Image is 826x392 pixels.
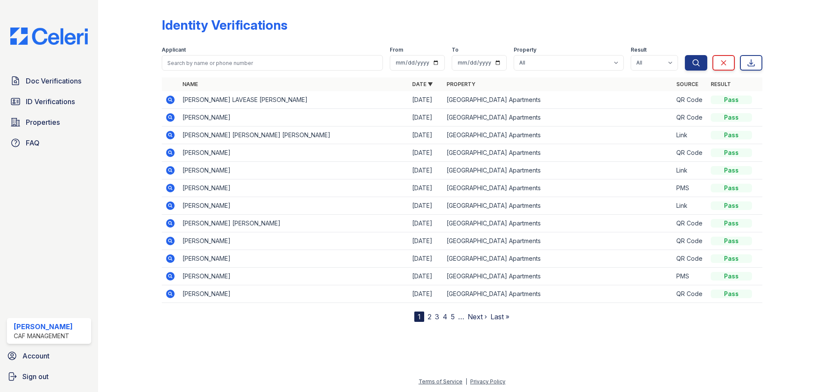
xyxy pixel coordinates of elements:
[711,254,752,263] div: Pass
[711,201,752,210] div: Pass
[443,268,673,285] td: [GEOGRAPHIC_DATA] Apartments
[465,378,467,385] div: |
[179,215,409,232] td: [PERSON_NAME] [PERSON_NAME]
[26,96,75,107] span: ID Verifications
[7,72,91,90] a: Doc Verifications
[711,81,731,87] a: Result
[409,127,443,144] td: [DATE]
[179,197,409,215] td: [PERSON_NAME]
[182,81,198,87] a: Name
[443,179,673,197] td: [GEOGRAPHIC_DATA] Apartments
[409,215,443,232] td: [DATE]
[390,46,403,53] label: From
[711,166,752,175] div: Pass
[711,219,752,228] div: Pass
[3,368,95,385] a: Sign out
[435,312,439,321] a: 3
[443,232,673,250] td: [GEOGRAPHIC_DATA] Apartments
[162,46,186,53] label: Applicant
[490,312,509,321] a: Last »
[673,127,707,144] td: Link
[711,184,752,192] div: Pass
[7,134,91,151] a: FAQ
[409,162,443,179] td: [DATE]
[26,117,60,127] span: Properties
[673,162,707,179] td: Link
[452,46,459,53] label: To
[711,131,752,139] div: Pass
[179,268,409,285] td: [PERSON_NAME]
[22,351,49,361] span: Account
[711,272,752,281] div: Pass
[711,96,752,104] div: Pass
[443,215,673,232] td: [GEOGRAPHIC_DATA] Apartments
[3,347,95,364] a: Account
[514,46,536,53] label: Property
[443,144,673,162] td: [GEOGRAPHIC_DATA] Apartments
[14,321,73,332] div: [PERSON_NAME]
[179,91,409,109] td: [PERSON_NAME] LAVEASE [PERSON_NAME]
[447,81,475,87] a: Property
[711,237,752,245] div: Pass
[711,113,752,122] div: Pass
[673,215,707,232] td: QR Code
[409,109,443,127] td: [DATE]
[409,91,443,109] td: [DATE]
[3,28,95,45] img: CE_Logo_Blue-a8612792a0a2168367f1c8372b55b34899dd931a85d93a1a3d3e32e68fde9ad4.png
[673,91,707,109] td: QR Code
[179,127,409,144] td: [PERSON_NAME] [PERSON_NAME] [PERSON_NAME]
[443,162,673,179] td: [GEOGRAPHIC_DATA] Apartments
[26,138,40,148] span: FAQ
[673,197,707,215] td: Link
[631,46,647,53] label: Result
[179,285,409,303] td: [PERSON_NAME]
[412,81,433,87] a: Date ▼
[673,109,707,127] td: QR Code
[409,268,443,285] td: [DATE]
[711,290,752,298] div: Pass
[7,93,91,110] a: ID Verifications
[409,179,443,197] td: [DATE]
[676,81,698,87] a: Source
[162,17,287,33] div: Identity Verifications
[162,55,383,71] input: Search by name or phone number
[179,109,409,127] td: [PERSON_NAME]
[443,250,673,268] td: [GEOGRAPHIC_DATA] Apartments
[22,371,49,382] span: Sign out
[409,250,443,268] td: [DATE]
[673,285,707,303] td: QR Code
[470,378,505,385] a: Privacy Policy
[673,232,707,250] td: QR Code
[179,250,409,268] td: [PERSON_NAME]
[673,250,707,268] td: QR Code
[409,232,443,250] td: [DATE]
[179,232,409,250] td: [PERSON_NAME]
[428,312,431,321] a: 2
[451,312,455,321] a: 5
[711,148,752,157] div: Pass
[414,312,424,322] div: 1
[14,332,73,340] div: CAF Management
[409,285,443,303] td: [DATE]
[179,162,409,179] td: [PERSON_NAME]
[443,285,673,303] td: [GEOGRAPHIC_DATA] Apartments
[7,114,91,131] a: Properties
[443,197,673,215] td: [GEOGRAPHIC_DATA] Apartments
[419,378,462,385] a: Terms of Service
[26,76,81,86] span: Doc Verifications
[443,127,673,144] td: [GEOGRAPHIC_DATA] Apartments
[468,312,487,321] a: Next ›
[673,179,707,197] td: PMS
[443,109,673,127] td: [GEOGRAPHIC_DATA] Apartments
[673,268,707,285] td: PMS
[673,144,707,162] td: QR Code
[409,197,443,215] td: [DATE]
[443,312,447,321] a: 4
[179,144,409,162] td: [PERSON_NAME]
[409,144,443,162] td: [DATE]
[179,179,409,197] td: [PERSON_NAME]
[458,312,464,322] span: …
[443,91,673,109] td: [GEOGRAPHIC_DATA] Apartments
